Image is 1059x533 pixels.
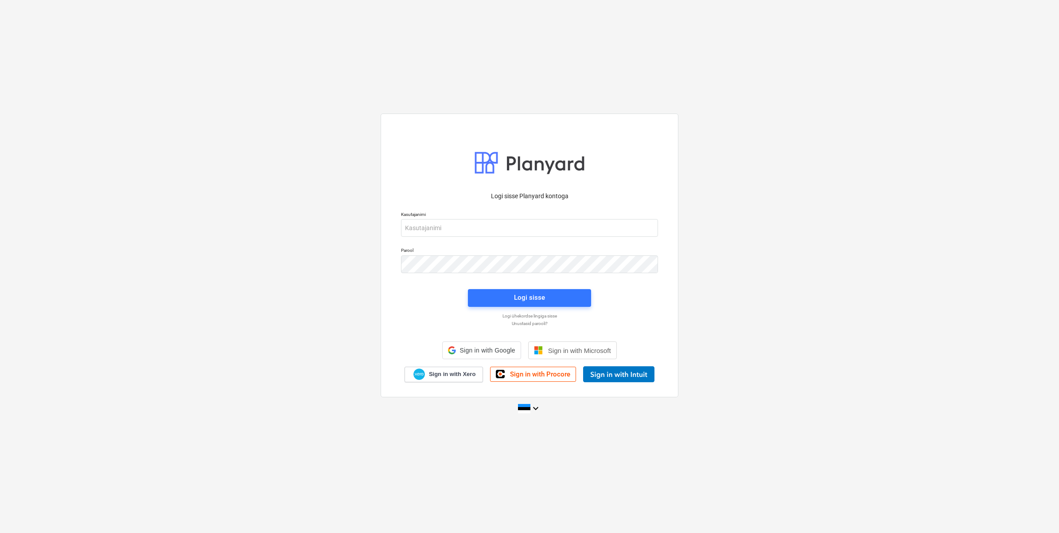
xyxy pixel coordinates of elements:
span: Sign in with Procore [510,370,570,378]
i: keyboard_arrow_down [530,403,541,414]
button: Logi sisse [468,289,591,307]
p: Kasutajanimi [401,212,658,219]
a: Sign in with Procore [490,367,576,382]
p: Logi sisse Planyard kontoga [401,192,658,201]
span: Sign in with Google [459,347,515,354]
div: Sign in with Google [442,341,521,359]
img: Microsoft logo [534,346,543,355]
a: Sign in with Xero [405,367,483,382]
input: Kasutajanimi [401,219,658,237]
span: Sign in with Xero [429,370,475,378]
a: Logi ühekordse lingiga sisse [397,313,662,319]
p: Parool [401,247,658,255]
span: Sign in with Microsoft [548,347,611,354]
img: Xero logo [413,368,425,380]
div: Logi sisse [514,292,545,303]
a: Unustasid parooli? [397,321,662,326]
